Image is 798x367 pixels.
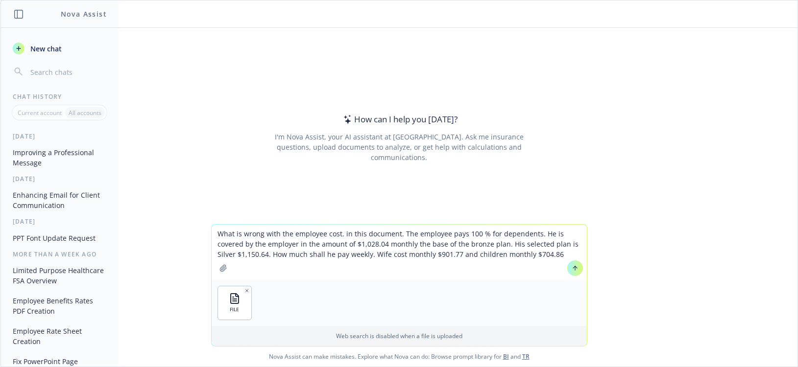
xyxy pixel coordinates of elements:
div: I'm Nova Assist, your AI assistant at [GEOGRAPHIC_DATA]. Ask me insurance questions, upload docum... [261,132,537,162]
div: Chat History [1,92,118,101]
div: How can I help you [DATE]? [340,113,458,126]
a: BI [503,352,509,361]
textarea: What is wrong with the employee cost. in this document. The employee pays 100 % for dependents. H... [212,225,587,280]
button: Employee Benefits Rates PDF Creation [9,293,110,319]
div: [DATE] [1,175,118,183]
span: New chat [28,44,62,54]
p: Web search is disabled when a file is uploaded [218,332,581,340]
span: Nova Assist can make mistakes. Explore what Nova can do: Browse prompt library for and [4,346,794,367]
button: Limited Purpose Healthcare FSA Overview [9,262,110,289]
button: FILE [218,286,251,320]
div: More than a week ago [1,250,118,258]
span: FILE [230,306,239,313]
button: Improving a Professional Message [9,144,110,171]
p: All accounts [69,109,101,117]
div: [DATE] [1,217,118,226]
button: Employee Rate Sheet Creation [9,323,110,349]
div: [DATE] [1,132,118,140]
h1: Nova Assist [61,9,107,19]
input: Search chats [28,65,106,79]
p: Current account [18,109,62,117]
button: PPT Font Update Request [9,230,110,246]
button: New chat [9,40,110,57]
button: Enhancing Email for Client Communication [9,187,110,213]
a: TR [522,352,530,361]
